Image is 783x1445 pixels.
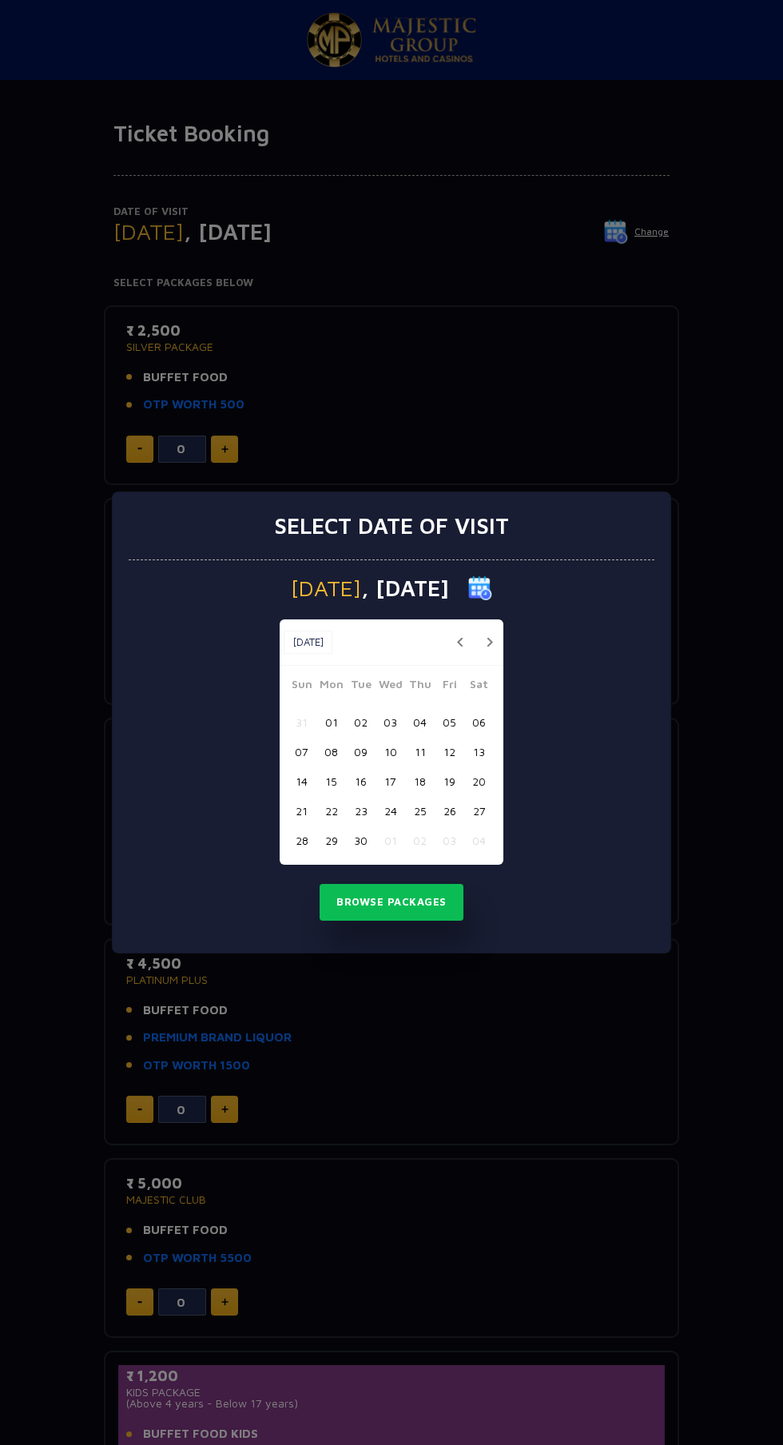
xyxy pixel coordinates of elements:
[287,766,316,796] button: 14
[346,707,376,737] button: 02
[405,766,435,796] button: 18
[464,826,494,855] button: 04
[435,737,464,766] button: 12
[405,675,435,698] span: Thu
[316,826,346,855] button: 29
[291,577,361,599] span: [DATE]
[376,675,405,698] span: Wed
[435,766,464,796] button: 19
[405,737,435,766] button: 11
[287,737,316,766] button: 07
[316,707,346,737] button: 01
[464,766,494,796] button: 20
[287,707,316,737] button: 31
[376,737,405,766] button: 10
[346,796,376,826] button: 23
[464,796,494,826] button: 27
[464,675,494,698] span: Sat
[287,675,316,698] span: Sun
[376,796,405,826] button: 24
[316,675,346,698] span: Mon
[464,737,494,766] button: 13
[435,826,464,855] button: 03
[376,766,405,796] button: 17
[405,826,435,855] button: 02
[274,512,509,539] h3: Select date of visit
[284,631,332,655] button: [DATE]
[287,796,316,826] button: 21
[346,826,376,855] button: 30
[316,796,346,826] button: 22
[361,577,449,599] span: , [DATE]
[468,576,492,600] img: calender icon
[464,707,494,737] button: 06
[316,766,346,796] button: 15
[405,707,435,737] button: 04
[346,737,376,766] button: 09
[346,675,376,698] span: Tue
[376,826,405,855] button: 01
[346,766,376,796] button: 16
[320,884,463,921] button: Browse Packages
[405,796,435,826] button: 25
[435,675,464,698] span: Fri
[435,707,464,737] button: 05
[376,707,405,737] button: 03
[316,737,346,766] button: 08
[435,796,464,826] button: 26
[287,826,316,855] button: 28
